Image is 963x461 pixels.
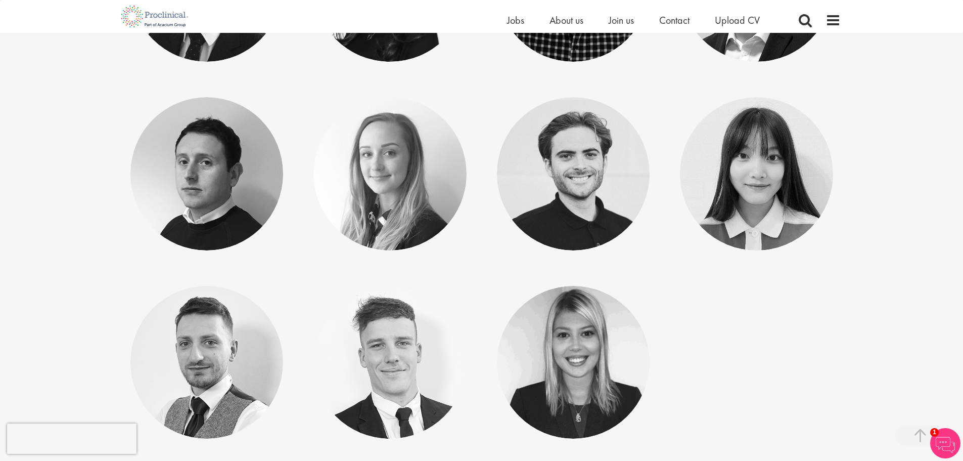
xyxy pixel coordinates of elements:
img: Chatbot [930,428,960,458]
a: Jobs [507,14,524,27]
iframe: reCAPTCHA [7,424,136,454]
span: 1 [930,428,939,437]
a: Upload CV [715,14,760,27]
a: Contact [659,14,690,27]
a: Join us [609,14,634,27]
a: About us [549,14,583,27]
